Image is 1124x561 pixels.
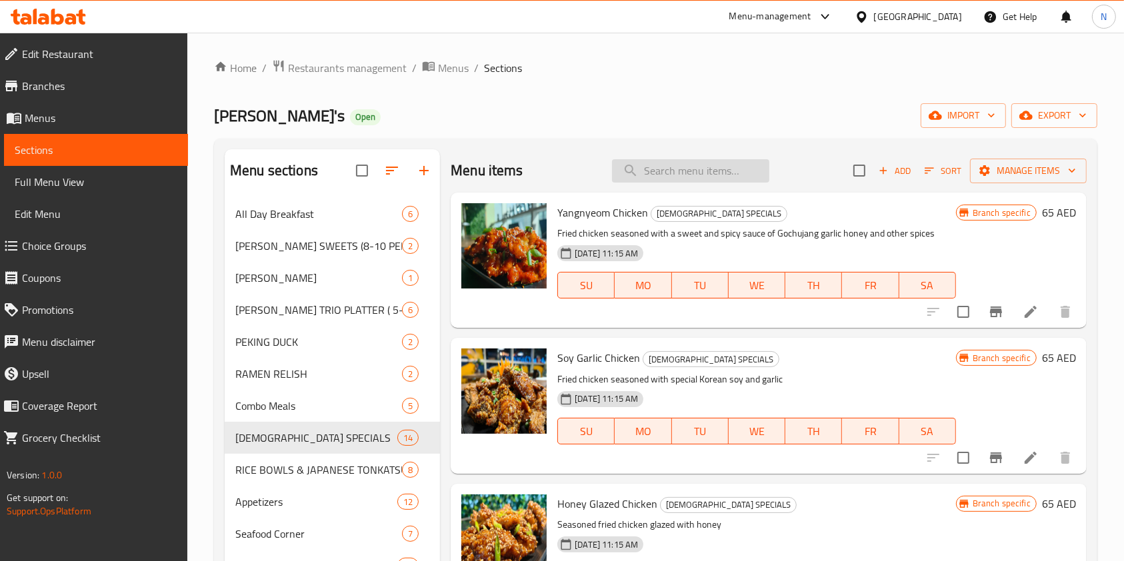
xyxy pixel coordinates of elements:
span: Edit Menu [15,206,177,222]
span: Get support on: [7,489,68,506]
a: Edit menu item [1023,450,1039,466]
button: SU [557,418,615,444]
span: [PERSON_NAME] SWEETS (8-10 PERSONS) [235,238,402,254]
button: Branch-specific-item [980,296,1012,328]
span: TU [677,276,723,295]
span: Branch specific [967,207,1036,219]
span: [DEMOGRAPHIC_DATA] SPECIALS [661,497,796,512]
span: 1 [403,272,418,284]
button: export [1011,103,1097,128]
button: SA [899,272,956,298]
div: Combo Meals5 [225,390,440,422]
span: [PERSON_NAME]'s [214,101,345,131]
span: Manage items [981,163,1076,179]
a: Full Menu View [4,166,188,198]
li: / [474,60,479,76]
span: Coupons [22,270,177,286]
a: Edit menu item [1023,304,1039,320]
button: SU [557,272,615,298]
span: Open [350,111,381,123]
span: 6 [403,208,418,221]
span: PEKING DUCK [235,334,402,350]
span: 2 [403,368,418,380]
span: TU [677,422,723,441]
span: Select all sections [348,157,376,185]
div: items [397,494,419,510]
span: Menus [25,110,177,126]
div: Appetizers12 [225,486,440,518]
span: 8 [403,464,418,476]
div: items [402,334,419,350]
p: Fried chicken seasoned with special Korean soy and garlic [557,371,955,388]
div: items [402,526,419,542]
span: [DATE] 11:15 AM [569,538,643,551]
div: Open [350,109,381,125]
button: Manage items [970,159,1087,183]
span: Select to update [949,298,977,326]
span: Sort items [916,161,970,181]
span: 6 [403,304,418,316]
button: TU [672,418,729,444]
button: Add section [408,155,440,187]
p: Fried chicken seasoned with a sweet and spicy sauce of Gochujang garlic honey and other spices [557,225,955,242]
div: Menu-management [729,9,811,25]
span: Menus [438,60,469,76]
button: Add [873,161,916,181]
div: items [402,366,419,382]
span: import [931,107,995,124]
h6: 65 AED [1042,348,1076,367]
span: Select section [845,157,873,185]
span: WE [734,422,780,441]
div: items [402,206,419,222]
span: WE [734,276,780,295]
span: RAMEN RELISH [235,366,402,382]
span: 2 [403,240,418,253]
div: [PERSON_NAME]1 [225,262,440,294]
nav: breadcrumb [214,59,1097,77]
span: SA [905,422,951,441]
div: [DEMOGRAPHIC_DATA] SPECIALS14 [225,422,440,454]
span: 14 [398,432,418,444]
div: RICE BOWLS & JAPANESE TONKATSU [235,462,402,478]
div: items [397,430,419,446]
span: Sort sections [376,155,408,187]
div: items [402,270,419,286]
span: [DATE] 11:15 AM [569,392,643,405]
span: Sort [925,163,961,179]
span: Full Menu View [15,174,177,190]
button: SA [899,418,956,444]
button: import [921,103,1006,128]
span: Combo Meals [235,398,402,414]
span: Branches [22,78,177,94]
span: All Day Breakfast [235,206,402,222]
a: Sections [4,134,188,166]
a: Menus [422,59,469,77]
li: / [262,60,267,76]
img: Yangnyeom Chicken [461,203,547,288]
span: Branch specific [967,352,1036,364]
div: [PERSON_NAME] TRIO PLATTER ( 5-7 PERSONS)6 [225,294,440,326]
span: TH [791,276,837,295]
span: [DEMOGRAPHIC_DATA] SPECIALS [235,430,397,446]
span: Choice Groups [22,238,177,254]
span: 1.0.0 [41,466,62,484]
button: TH [785,418,842,444]
span: FR [847,422,893,441]
span: Sections [15,142,177,158]
h2: Menu sections [230,161,318,181]
span: MO [620,276,666,295]
p: Seasoned fried chicken glazed with honey [557,516,955,533]
span: SU [563,276,609,295]
span: Edit Restaurant [22,46,177,62]
span: FR [847,276,893,295]
div: KOREAN SPECIALS [651,206,787,222]
span: Honey Glazed Chicken [557,494,657,514]
span: 5 [403,400,418,412]
span: 12 [398,496,418,508]
span: N [1101,9,1107,24]
div: items [402,462,419,478]
span: TH [791,422,837,441]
